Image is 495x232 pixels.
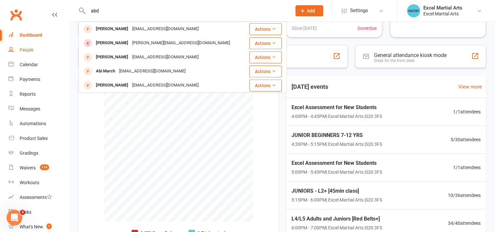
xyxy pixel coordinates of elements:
[9,57,69,72] a: Calendar
[130,38,232,48] div: [PERSON_NAME][EMAIL_ADDRESS][DOMAIN_NAME]
[9,205,69,220] a: Tasks
[292,25,317,32] span: 0 Due [DATE]
[9,131,69,146] a: Product Sales
[9,175,69,190] a: Workouts
[9,190,69,205] a: Assessments
[448,192,481,199] span: 10 / 36 attendees
[350,3,368,18] span: Settings
[46,223,52,229] span: 1
[40,164,49,170] span: 119
[94,67,117,76] div: Abi March
[295,5,323,16] button: Add
[9,102,69,116] a: Messages
[20,47,33,52] div: People
[9,28,69,43] a: Dashboard
[453,164,481,171] span: 1 / 1 attendees
[20,106,40,111] div: Messages
[20,121,46,126] div: Automations
[9,72,69,87] a: Payments
[20,195,52,200] div: Assessments
[453,108,481,115] span: 1 / 1 attendees
[20,150,38,156] div: Gradings
[20,136,48,141] div: Product Sales
[20,91,36,97] div: Reports
[20,209,31,215] div: Tasks
[292,113,382,120] span: 4:00PM - 4:45PM | Excel Martial Arts | S20 3FS
[20,224,43,229] div: What's New
[130,81,201,90] div: [EMAIL_ADDRESS][DOMAIN_NAME]
[286,81,333,93] h3: [DATE] events
[94,24,130,34] div: [PERSON_NAME]
[374,58,447,63] div: Great for the front desk
[7,210,22,225] iframe: Intercom live chat
[292,103,382,112] span: Excel Assessment for New Students
[20,62,38,67] div: Calendar
[20,32,42,38] div: Dashboard
[9,116,69,131] a: Automations
[292,187,382,195] span: JUNIORS - L2+ [45min class]
[130,52,201,62] div: [EMAIL_ADDRESS][DOMAIN_NAME]
[292,224,382,231] span: 6:00PM - 7:00PM | Excel Martial Arts | S20 3FS
[307,8,315,13] span: Add
[292,168,382,176] span: 5:00PM - 5:45PM | Excel Martial Arts | S20 3FS
[249,51,282,63] button: Actions
[9,43,69,57] a: People
[458,83,482,91] a: View more
[249,66,282,77] button: Actions
[249,80,282,91] button: Actions
[292,159,382,167] span: Excel Assessment for New Students
[9,146,69,161] a: Gradings
[9,87,69,102] a: Reports
[86,6,287,15] input: Search...
[423,5,462,11] div: Excel Martial Arts
[448,220,481,227] span: 34 / 40 attendees
[358,25,377,32] span: 0 overdue
[292,131,382,140] span: JUNIOR BEGINNERS 7-12 YRS
[451,136,481,143] span: 5 / 30 attendees
[20,210,25,215] span: 3
[407,4,420,17] img: thumb_image1615813739.png
[8,7,24,23] a: Clubworx
[20,165,36,170] div: Waivers
[292,215,382,223] span: L4/L5 Adults and Juniors [Red Belts+]
[423,11,462,17] div: Excel Martial Arts
[9,161,69,175] a: Waivers 119
[94,52,130,62] div: [PERSON_NAME]
[249,23,282,35] button: Actions
[292,141,382,148] span: 4:30PM - 5:15PM | Excel Martial Arts | S20 3FS
[130,24,201,34] div: [EMAIL_ADDRESS][DOMAIN_NAME]
[94,81,130,90] div: [PERSON_NAME]
[20,180,39,185] div: Workouts
[117,67,187,76] div: [EMAIL_ADDRESS][DOMAIN_NAME]
[374,52,447,58] div: General attendance kiosk mode
[94,38,130,48] div: [PERSON_NAME]
[292,196,382,203] span: 5:15PM - 6:00PM | Excel Martial Arts | S20 3FS
[20,77,40,82] div: Payments
[249,37,282,49] button: Actions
